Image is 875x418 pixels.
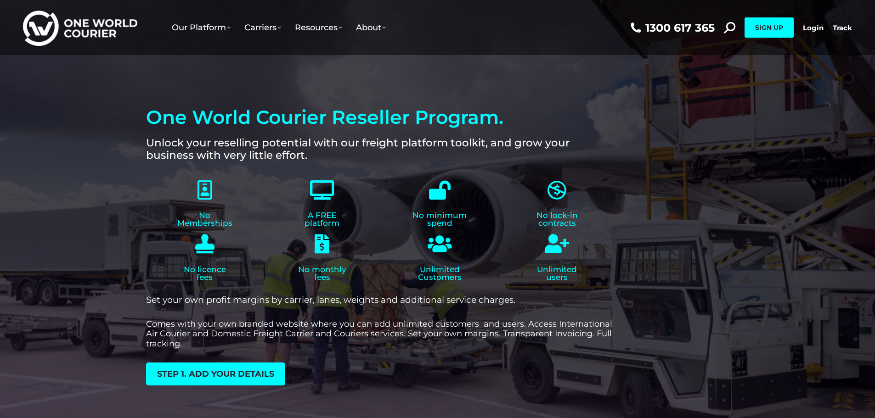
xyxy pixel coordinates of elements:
[501,212,614,227] h2: No lock-in contracts
[146,107,615,128] h2: One World Courier Reseller Program.
[755,23,783,32] span: SIGN UP
[146,137,612,162] p: Unlock your reselling potential with our freight platform toolkit, and grow your business with ve...
[146,295,615,306] p: Set your own profit margins by carrier, lanes, weights and additional service charges.
[157,370,274,378] span: Step 1. add your details
[244,22,281,33] span: Carriers
[23,9,137,46] img: One World Courier
[349,13,393,42] a: About
[151,266,259,281] h2: No licence fees
[266,212,379,227] h2: A FREE platform
[383,212,496,227] h2: No minimum spend
[385,266,494,281] h2: Unlimited Customers
[745,17,794,38] a: SIGN UP
[148,212,261,227] h2: No Memberships
[503,266,611,281] h2: Unlimited users
[172,22,231,33] span: Our Platform
[165,13,237,42] a: Our Platform
[268,266,377,281] h2: No monthly fees
[803,23,824,32] a: Login
[356,22,386,33] span: About
[833,23,852,32] a: Track
[628,22,715,33] a: 1300 617 365
[288,13,349,42] a: Resources
[146,319,615,349] p: Comes with your own branded website where you can add unlimited customers and users. Access Inter...
[146,362,285,385] a: Step 1. add your details
[237,13,288,42] a: Carriers
[295,22,342,33] span: Resources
